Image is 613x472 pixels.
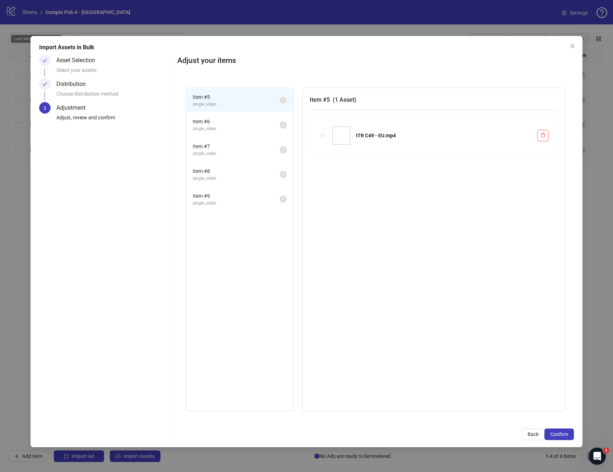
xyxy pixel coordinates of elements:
[280,122,287,129] sup: 1
[541,133,546,138] span: delete
[43,105,46,111] span: 3
[193,118,280,125] span: Item # 6
[320,133,325,138] span: holder
[528,431,539,437] span: Back
[282,172,285,177] span: 1
[550,431,568,437] span: Confirm
[42,82,47,87] span: check
[282,147,285,152] span: 1
[544,429,574,440] button: Confirm
[193,93,280,101] span: Item # 5
[319,132,327,139] div: holder
[280,196,287,203] sup: 1
[56,55,101,66] div: Asset Selection
[193,142,280,150] span: Item # 7
[282,197,285,202] span: 1
[280,97,287,104] sup: 1
[310,95,557,104] h3: Item # 5
[537,130,549,141] button: Delete
[39,43,574,52] div: Import Assets in Bulk
[56,66,171,78] div: Select your assets
[282,123,285,128] span: 1
[193,167,280,175] span: Item # 8
[193,125,280,132] span: single_video
[567,40,578,52] button: Close
[56,78,92,90] div: Distribution
[193,150,280,157] span: single_video
[193,101,280,108] span: single_video
[56,102,91,114] div: Adjustment
[282,98,285,103] span: 1
[570,43,575,49] span: close
[193,192,280,200] span: Item # 9
[356,132,531,139] div: ITR C49 - EU.mp4
[193,200,280,207] span: single_video
[280,146,287,153] sup: 1
[280,171,287,178] sup: 1
[603,448,609,453] span: 1
[177,55,574,67] h2: Adjust your items
[332,127,350,145] img: ITR C49 - EU.mp4
[56,90,171,102] div: Choose distribution method
[193,175,280,182] span: single_video
[333,96,356,103] span: ( 1 Asset )
[56,114,171,126] div: Adjust, review and confirm
[589,448,606,465] iframe: Intercom live chat
[522,429,544,440] button: Back
[42,58,47,63] span: check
